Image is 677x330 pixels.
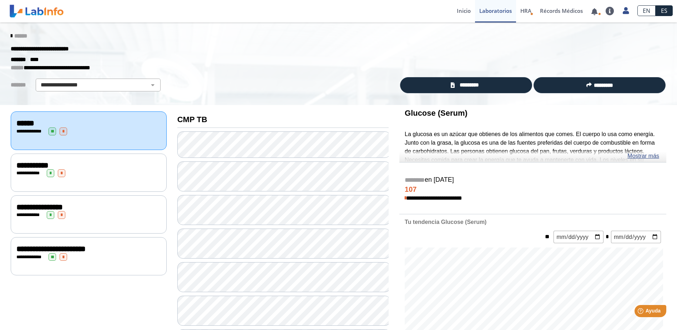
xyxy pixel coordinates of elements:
[405,219,486,225] b: Tu tendencia Glucose (Serum)
[405,130,661,181] p: La glucosa es un azúcar que obtienes de los alimentos que comes. El cuerpo lo usa como energía. J...
[405,185,661,194] h4: 107
[405,176,661,184] h5: en [DATE]
[520,7,531,14] span: HRA
[613,302,669,322] iframe: Help widget launcher
[554,231,603,243] input: mm/dd/yyyy
[611,231,661,243] input: mm/dd/yyyy
[177,115,207,124] b: CMP TB
[627,152,659,160] a: Mostrar más
[656,5,673,16] a: ES
[405,109,468,117] b: Glucose (Serum)
[637,5,656,16] a: EN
